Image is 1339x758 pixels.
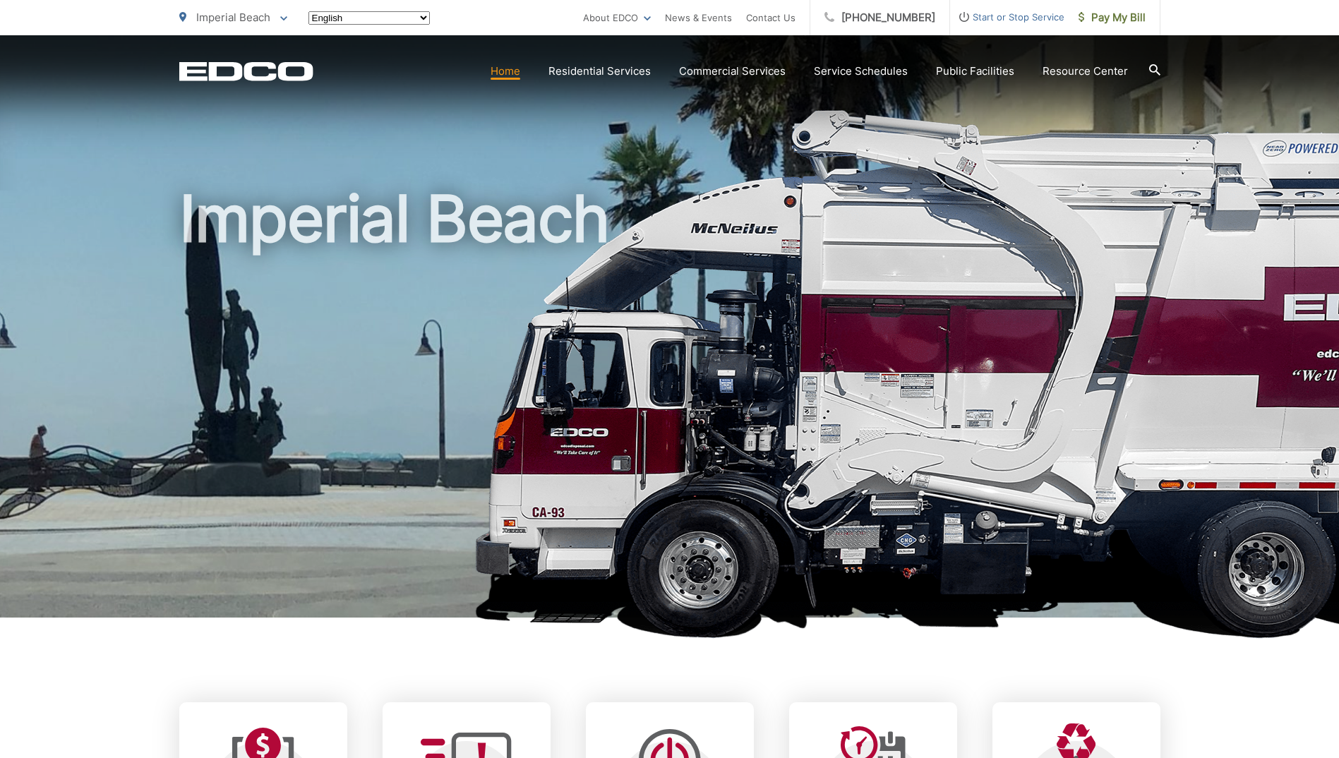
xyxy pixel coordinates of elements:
[179,184,1160,630] h1: Imperial Beach
[179,61,313,81] a: EDCD logo. Return to the homepage.
[665,9,732,26] a: News & Events
[746,9,795,26] a: Contact Us
[936,63,1014,80] a: Public Facilities
[1079,9,1146,26] span: Pay My Bill
[196,11,270,24] span: Imperial Beach
[1043,63,1128,80] a: Resource Center
[679,63,786,80] a: Commercial Services
[548,63,651,80] a: Residential Services
[583,9,651,26] a: About EDCO
[814,63,908,80] a: Service Schedules
[491,63,520,80] a: Home
[308,11,430,25] select: Select a language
